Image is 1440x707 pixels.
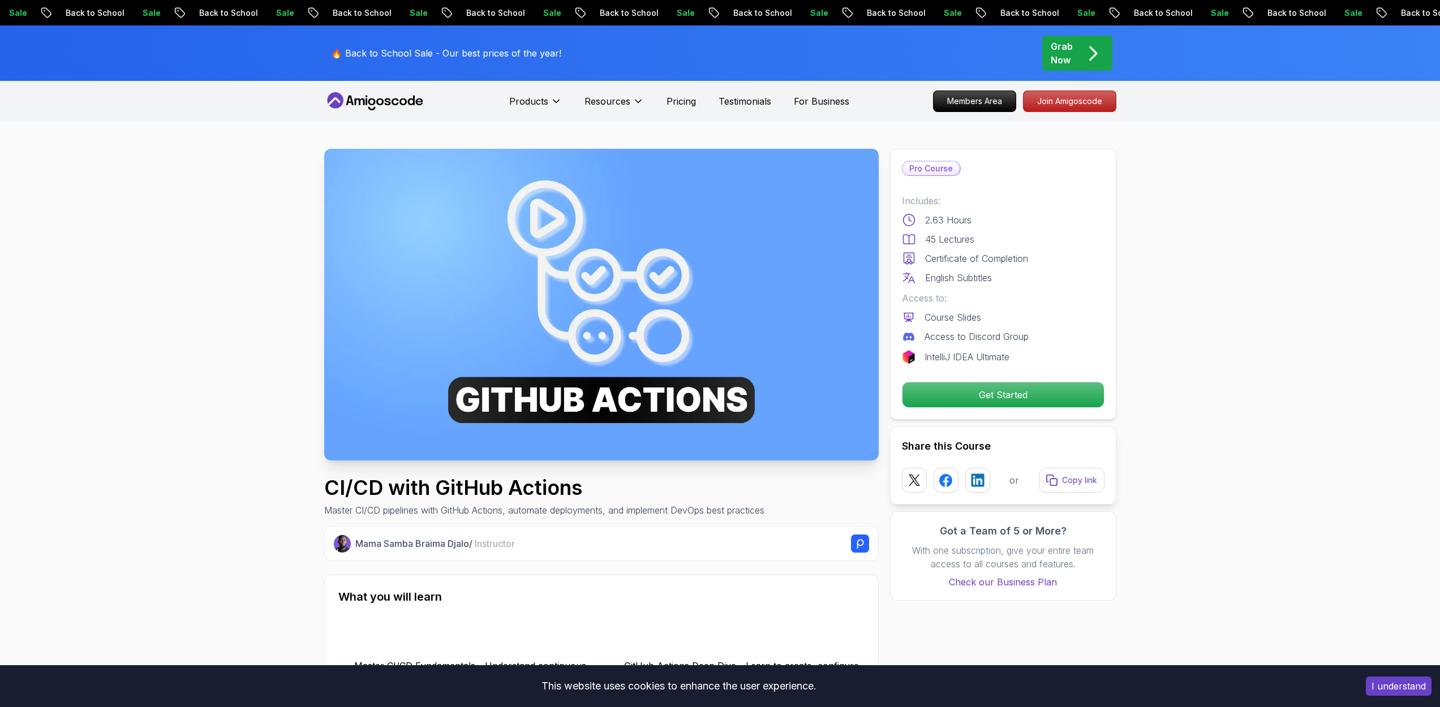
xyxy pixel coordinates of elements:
p: Master CI/CD Fundamentals - Understand continuous integration, continuous deployment, and DevOps ... [354,659,595,700]
p: 2.63 Hours [925,213,972,227]
p: Sale [668,7,704,19]
p: With one subscription, give your entire team access to all courses and features. [902,544,1104,571]
a: For Business [794,94,849,108]
p: Pro Course [902,162,960,175]
button: Copy link [1039,468,1104,493]
span: Instructor [475,538,515,549]
p: IntelliJ IDEA Ultimate [925,350,1009,364]
p: Sale [401,7,437,19]
p: Sale [1068,7,1104,19]
p: Copy link [1062,475,1097,486]
p: Certificate of Completion [925,252,1028,265]
p: Products [509,94,548,108]
p: GitHub Actions Deep Dive - Learn to create, configure, and manage GitHub Actions workflows for au... [624,659,865,700]
p: Back to School [724,7,801,19]
img: jetbrains logo [902,350,915,364]
p: Access to: [902,291,1104,305]
a: Members Area [933,90,1016,112]
button: Get Started [902,382,1104,408]
p: Back to School [457,7,534,19]
p: Join Amigoscode [1024,91,1116,111]
p: Get Started [902,382,1104,407]
a: Pricing [667,94,696,108]
a: Testimonials [719,94,771,108]
p: Back to School [1125,7,1202,19]
img: Nelson Djalo [334,535,351,553]
div: This website uses cookies to enhance the user experience. [8,674,1349,699]
p: Sale [1335,7,1372,19]
p: Resources [584,94,630,108]
p: Members Area [934,91,1016,111]
p: Back to School [190,7,267,19]
h2: What you will learn [338,589,865,605]
p: Access to Discord Group [925,330,1029,343]
p: Back to School [591,7,668,19]
p: Grab Now [1051,40,1073,67]
p: Back to School [1258,7,1335,19]
p: 45 Lectures [925,232,974,246]
p: Sale [801,7,837,19]
p: or [1009,473,1019,487]
p: Includes: [902,194,1104,208]
h1: CI/CD with GitHub Actions [324,476,764,499]
button: Accept cookies [1366,676,1432,696]
p: Sale [935,7,971,19]
p: Sale [134,7,170,19]
p: Mama Samba Braima Djalo / [355,537,515,550]
a: Join Amigoscode [1023,90,1116,112]
p: Master CI/CD pipelines with GitHub Actions, automate deployments, and implement DevOps best pract... [324,503,764,517]
button: Products [509,94,562,117]
p: Sale [267,7,303,19]
p: Back to School [858,7,935,19]
img: ci-cd-with-github-actions_thumbnail [324,149,879,460]
h2: Share this Course [902,438,1104,454]
p: Back to School [324,7,401,19]
p: Back to School [57,7,134,19]
p: Sale [534,7,570,19]
p: English Subtitles [925,271,992,284]
p: Course Slides [925,311,981,324]
p: Sale [1202,7,1238,19]
p: 🔥 Back to School Sale - Our best prices of the year! [331,46,561,60]
h3: Got a Team of 5 or More? [902,523,1104,539]
a: Check our Business Plan [902,575,1104,589]
p: Back to School [991,7,1068,19]
button: Resources [584,94,644,117]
